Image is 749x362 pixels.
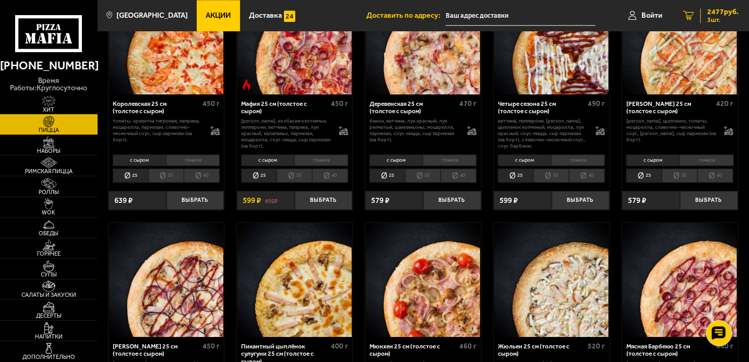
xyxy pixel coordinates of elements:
[423,154,477,166] li: тонкое
[312,168,348,183] li: 40
[494,223,609,337] img: Жюльен 25 см (толстое с сыром)
[241,118,331,149] p: [PERSON_NAME], колбаски охотничьи, пепперони, ветчина, паприка, лук красный, халапеньо, пармезан,...
[588,342,605,351] span: 520 г
[707,17,739,23] span: 3 шт.
[237,223,353,337] a: Пикантный цыплёнок сулугуни 25 см (толстое с сыром)
[569,168,605,183] li: 40
[500,197,518,204] span: 599 ₽
[203,99,220,108] span: 450 г
[203,342,220,351] span: 450 г
[626,118,716,143] p: [PERSON_NAME], цыпленок, томаты, моцарелла, сливочно-чесночный соус, [PERSON_NAME], сыр пармезан ...
[680,191,738,210] button: Выбрать
[370,168,405,183] li: 25
[241,100,328,115] div: Мафия 25 см (толстое с сыром)
[284,10,295,22] img: 15daf4d41897b9f0e9f617042186c801.svg
[680,154,733,166] li: тонкое
[626,154,680,166] li: с сыром
[206,12,231,19] span: Акции
[628,197,646,204] span: 579 ₽
[498,343,585,358] div: Жюльен 25 см (толстое с сыром)
[662,168,697,183] li: 30
[459,99,477,108] span: 470 г
[370,343,457,358] div: Мюнхен 25 см (толстое с сыром)
[697,168,733,183] li: 40
[113,118,203,143] p: томаты, креветка тигровая, паприка, моцарелла, пармезан, сливочно-чесночный соус, сыр пармезан (н...
[498,118,588,149] p: ветчина, пепперони, [PERSON_NAME], цыпленок копченый, моцарелла, лук красный, соус-пицца, сыр пар...
[370,154,423,166] li: с сыром
[277,168,312,183] li: 30
[641,12,662,19] span: Войти
[626,343,714,358] div: Мясная Барбекю 25 см (толстое с сыром)
[623,223,737,337] img: Мясная Барбекю 25 см (толстое с сыром)
[184,168,220,183] li: 40
[241,154,294,166] li: с сыром
[366,223,480,337] img: Мюнхен 25 см (толстое с сыром)
[116,12,188,19] span: [GEOGRAPHIC_DATA]
[167,191,224,210] button: Выбрать
[552,191,610,210] button: Выбрать
[494,223,610,337] a: Жюльен 25 см (толстое с сыром)
[365,223,481,337] a: Мюнхен 25 см (толстое с сыром)
[331,99,348,108] span: 450 г
[707,8,739,16] span: 2477 руб.
[113,154,166,166] li: с сыром
[626,168,662,183] li: 25
[423,191,481,210] button: Выбрать
[249,12,282,19] span: Доставка
[265,197,278,204] s: 692 ₽
[295,191,353,210] button: Выбрать
[113,343,200,358] div: [PERSON_NAME] 25 см (толстое с сыром)
[533,168,569,183] li: 30
[498,100,585,115] div: Четыре сезона 25 см (толстое с сыром)
[370,118,459,143] p: бекон, ветчина, лук красный, лук репчатый, шампиньоны, моцарелла, пармезан, соус-пицца, сыр парме...
[113,168,148,183] li: 25
[113,100,200,115] div: Королевская 25 см (толстое с сыром)
[405,168,441,183] li: 30
[498,168,533,183] li: 25
[446,6,596,26] input: Ваш адрес доставки
[166,154,220,166] li: тонкое
[243,197,261,204] span: 599 ₽
[441,168,477,183] li: 40
[148,168,184,183] li: 30
[459,342,477,351] span: 460 г
[114,197,133,204] span: 639 ₽
[371,197,389,204] span: 579 ₽
[551,154,605,166] li: тонкое
[588,99,605,108] span: 490 г
[109,223,224,337] a: Чикен Барбекю 25 см (толстое с сыром)
[237,223,352,337] img: Пикантный цыплёнок сулугуни 25 см (толстое с сыром)
[716,99,733,108] span: 420 г
[109,223,223,337] img: Чикен Барбекю 25 см (толстое с сыром)
[294,154,348,166] li: тонкое
[241,168,277,183] li: 25
[331,342,348,351] span: 400 г
[622,223,738,337] a: Мясная Барбекю 25 см (толстое с сыром)
[626,100,714,115] div: [PERSON_NAME] 25 см (толстое с сыром)
[498,154,551,166] li: с сыром
[366,12,446,19] span: Доставить по адресу:
[370,100,457,115] div: Деревенская 25 см (толстое с сыром)
[241,79,252,90] img: Острое блюдо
